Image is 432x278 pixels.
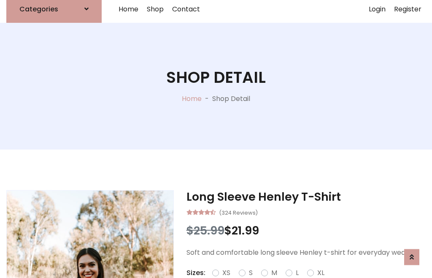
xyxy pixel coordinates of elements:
[186,248,426,258] p: Soft and comfortable long sleeve Henley t-shirt for everyday wear.
[219,207,258,217] small: (324 Reviews)
[202,94,212,104] p: -
[249,268,253,278] label: S
[186,223,224,238] span: $25.99
[186,268,205,278] p: Sizes:
[166,68,266,87] h1: Shop Detail
[271,268,277,278] label: M
[182,94,202,104] a: Home
[212,94,250,104] p: Shop Detail
[19,5,58,13] h6: Categories
[232,223,259,238] span: 21.99
[222,268,230,278] label: XS
[186,190,426,204] h3: Long Sleeve Henley T-Shirt
[296,268,299,278] label: L
[186,224,426,237] h3: $
[317,268,324,278] label: XL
